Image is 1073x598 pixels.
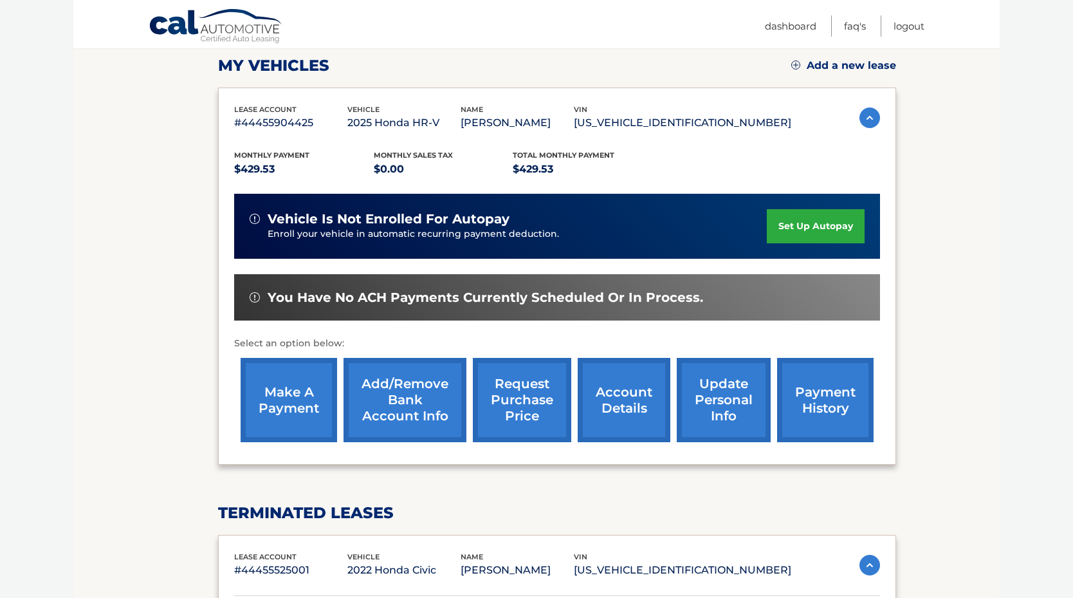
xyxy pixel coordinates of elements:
span: Monthly Payment [234,151,309,160]
p: #44455904425 [234,114,347,132]
p: $429.53 [234,160,374,178]
span: vehicle [347,552,380,561]
a: set up autopay [767,209,865,243]
span: vin [574,552,587,561]
p: Enroll your vehicle in automatic recurring payment deduction. [268,227,767,241]
span: vehicle [347,105,380,114]
p: $0.00 [374,160,513,178]
a: update personal info [677,358,771,442]
a: Add/Remove bank account info [344,358,466,442]
a: payment history [777,358,874,442]
p: [PERSON_NAME] [461,114,574,132]
a: Cal Automotive [149,8,284,46]
a: request purchase price [473,358,571,442]
span: name [461,105,483,114]
a: FAQ's [844,15,866,37]
a: Add a new lease [791,59,896,72]
img: alert-white.svg [250,292,260,303]
p: 2022 Honda Civic [347,561,461,579]
a: Dashboard [765,15,816,37]
span: lease account [234,105,297,114]
p: Select an option below: [234,336,880,351]
span: name [461,552,483,561]
img: alert-white.svg [250,214,260,224]
a: Logout [894,15,924,37]
span: Monthly sales Tax [374,151,453,160]
p: [US_VEHICLE_IDENTIFICATION_NUMBER] [574,561,791,579]
img: add.svg [791,61,800,70]
span: vin [574,105,587,114]
p: [PERSON_NAME] [461,561,574,579]
img: accordion-active.svg [859,555,880,575]
p: 2025 Honda HR-V [347,114,461,132]
span: lease account [234,552,297,561]
span: You have no ACH payments currently scheduled or in process. [268,290,703,306]
h2: my vehicles [218,56,329,75]
p: [US_VEHICLE_IDENTIFICATION_NUMBER] [574,114,791,132]
img: accordion-active.svg [859,107,880,128]
a: account details [578,358,670,442]
p: #44455525001 [234,561,347,579]
span: vehicle is not enrolled for autopay [268,211,509,227]
a: make a payment [241,358,337,442]
h2: terminated leases [218,503,896,523]
p: $429.53 [513,160,652,178]
span: Total Monthly Payment [513,151,614,160]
